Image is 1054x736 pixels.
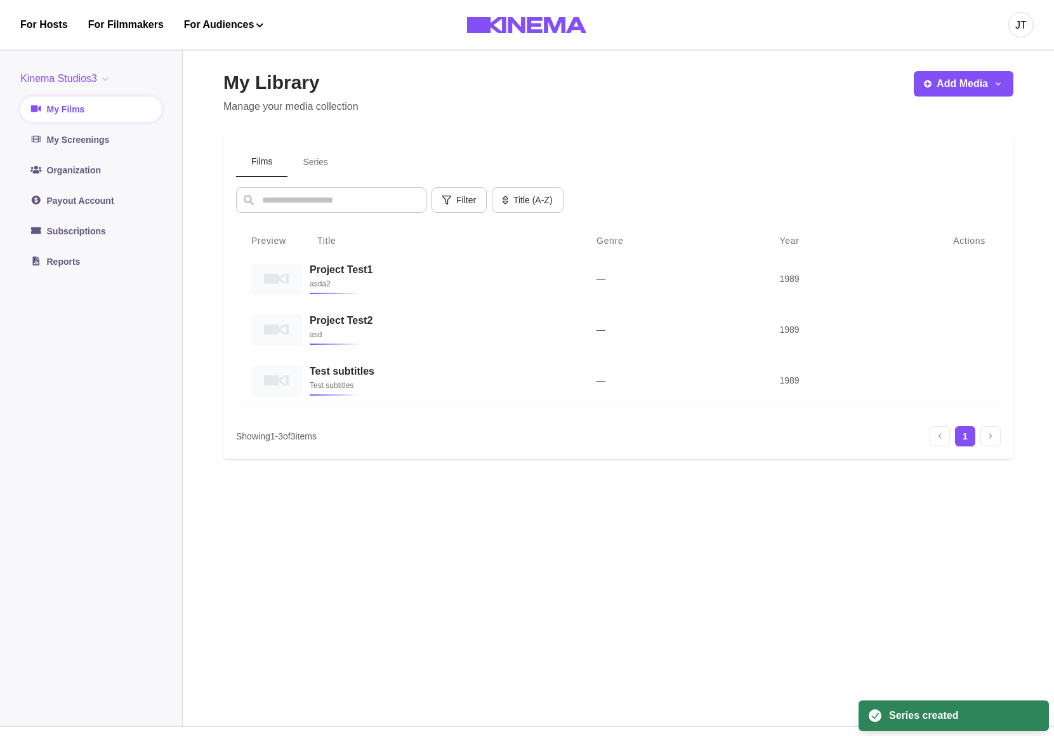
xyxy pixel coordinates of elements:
a: My Films [20,97,162,122]
button: Series [287,147,343,177]
button: Filter [431,187,487,213]
div: Notifications-bottom-right [853,695,1054,736]
p: Manage your media collection [223,99,359,114]
a: For Hosts [20,17,68,32]
a: Subscriptions [20,218,162,244]
div: Series created [889,708,1024,723]
p: asda2 [310,278,566,290]
nav: pagination navigation [930,426,1001,446]
h3: Project Test2 [310,314,566,326]
button: Title (A-Z) [492,187,563,213]
h2: My Library [223,71,359,94]
th: Title [302,228,581,253]
p: 1989 [779,374,909,387]
button: For Audiences [184,17,263,32]
th: Year [764,228,925,253]
p: asd [310,328,566,341]
th: Genre [581,228,764,253]
div: Next page [980,426,1001,446]
a: My Screenings [20,127,162,152]
th: Actions [925,228,1001,253]
button: Add Media [914,71,1013,97]
p: — [596,323,749,336]
div: Previous page [930,426,950,446]
h3: Project Test1 [310,264,566,276]
p: 1989 [779,323,909,336]
p: Test subtitles [310,379,566,392]
div: Current page, page 1 [955,426,975,446]
p: 1989 [779,272,909,285]
h3: Test subtitles [310,365,566,377]
p: — [596,272,749,285]
a: Organization [20,157,162,183]
p: — [596,374,749,387]
a: Payout Account [20,188,162,213]
button: Kinema Studios3 [20,71,114,86]
div: JT [1015,18,1027,33]
p: Showing 1 - 3 of 3 items [236,430,317,443]
button: Films [236,147,287,177]
a: Reports [20,249,162,274]
a: For Filmmakers [88,17,164,32]
th: Preview [236,228,302,253]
